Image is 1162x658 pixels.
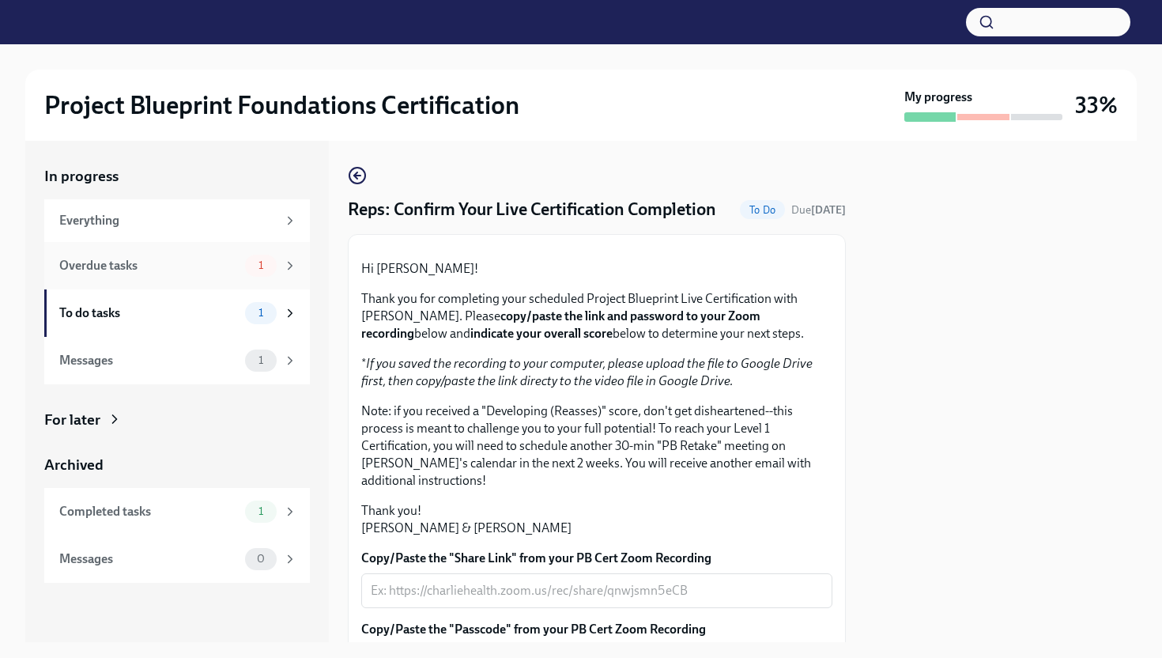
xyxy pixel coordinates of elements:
span: 1 [249,259,273,271]
a: Messages1 [44,337,310,384]
a: Everything [44,199,310,242]
a: For later [44,410,310,430]
strong: My progress [904,89,972,106]
img: CharlieHealth [32,9,119,35]
span: 1 [249,354,273,366]
a: Completed tasks1 [44,488,310,535]
p: Thank you! [PERSON_NAME] & [PERSON_NAME] [361,502,832,537]
label: Copy/Paste the "Share Link" from your PB Cert Zoom Recording [361,550,832,567]
em: If you saved the recording to your computer, please upload the file to Google Drive first, then c... [361,356,813,388]
div: To do tasks [59,304,239,322]
span: 1 [249,307,273,319]
p: Thank you for completing your scheduled Project Blueprint Live Certification with [PERSON_NAME]. ... [361,290,832,342]
span: Due [791,203,846,217]
h2: Project Blueprint Foundations Certification [44,89,519,121]
div: For later [44,410,100,430]
div: Completed tasks [59,503,239,520]
a: Messages0 [44,535,310,583]
div: Messages [59,352,239,369]
span: 1 [249,505,273,517]
label: Copy/Paste the "Passcode" from your PB Cert Zoom Recording [361,621,832,638]
a: Archived [44,455,310,475]
span: To Do [740,204,785,216]
strong: copy/paste the link and password to your Zoom recording [361,308,760,341]
a: In progress [44,166,310,187]
strong: [DATE] [811,203,846,217]
span: October 2nd, 2025 11:00 [791,202,846,217]
a: To do tasks1 [44,289,310,337]
h4: Reps: Confirm Your Live Certification Completion [348,198,716,221]
span: 0 [247,553,274,565]
strong: indicate your overall score [470,326,613,341]
div: Messages [59,550,239,568]
div: Overdue tasks [59,257,239,274]
h3: 33% [1075,91,1118,119]
a: Overdue tasks1 [44,242,310,289]
p: Hi [PERSON_NAME]! [361,260,832,278]
div: Everything [59,212,277,229]
p: Note: if you received a "Developing (Reasses)" score, don't get disheartened--this process is mea... [361,403,832,490]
